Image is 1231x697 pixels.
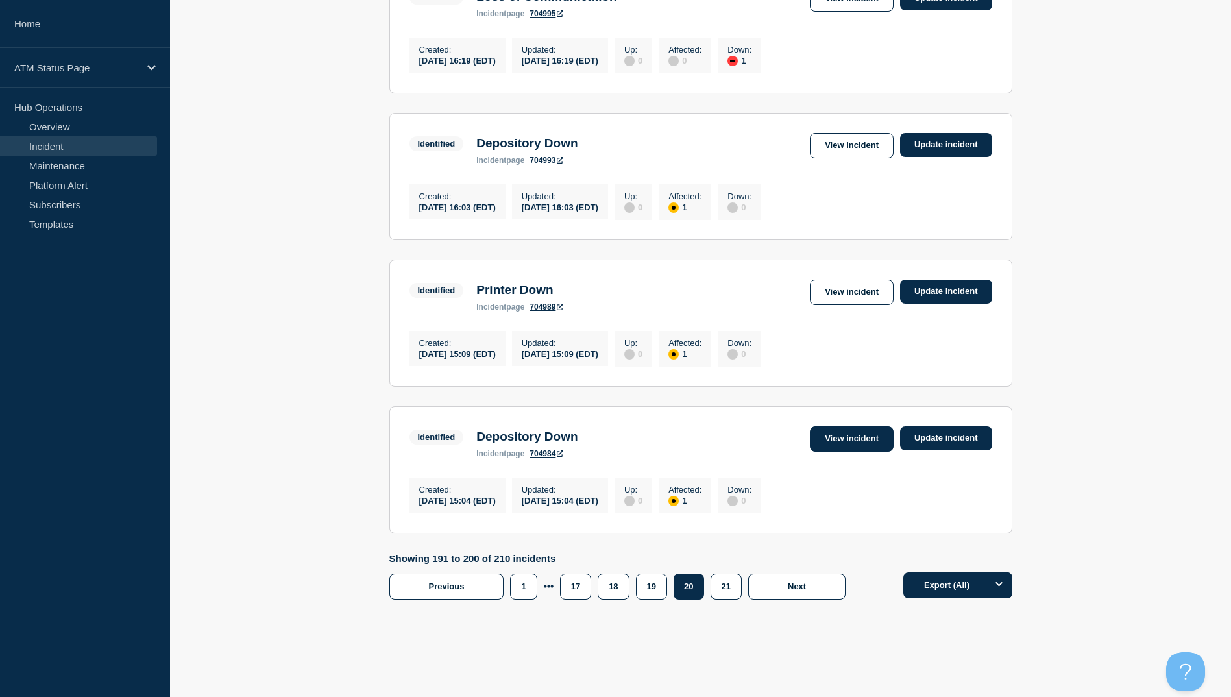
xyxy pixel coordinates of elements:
button: 17 [560,574,591,600]
p: Updated : [522,191,598,201]
a: View incident [810,280,894,305]
div: 0 [668,55,701,66]
p: Up : [624,191,642,201]
div: [DATE] 15:04 (EDT) [419,495,496,506]
div: 0 [624,495,642,506]
div: [DATE] 16:03 (EDT) [522,201,598,212]
a: Update incident [900,426,992,450]
span: Identified [409,430,464,445]
div: 0 [727,348,751,360]
p: Affected : [668,45,701,55]
button: 19 [636,574,667,600]
span: Identified [409,136,464,151]
span: incident [476,156,506,165]
h3: Depository Down [476,136,578,151]
p: Down : [727,45,751,55]
button: Options [986,572,1012,598]
button: Previous [389,574,504,600]
button: 18 [598,574,629,600]
div: 0 [624,55,642,66]
div: 1 [727,55,751,66]
span: Identified [409,283,464,298]
a: Update incident [900,280,992,304]
p: Affected : [668,191,701,201]
div: [DATE] 16:03 (EDT) [419,201,496,212]
div: disabled [727,496,738,506]
span: incident [476,302,506,312]
p: Created : [419,191,496,201]
div: 1 [668,495,701,506]
div: [DATE] 16:19 (EDT) [419,55,496,66]
a: 704993 [530,156,563,165]
div: 0 [624,348,642,360]
p: Created : [419,45,496,55]
p: Created : [419,338,496,348]
div: disabled [727,202,738,213]
a: 704989 [530,302,563,312]
h3: Depository Down [476,430,578,444]
div: disabled [624,496,635,506]
p: Up : [624,45,642,55]
div: 1 [668,201,701,213]
p: Showing 191 to 200 of 210 incidents [389,553,853,564]
span: Previous [429,581,465,591]
div: [DATE] 16:19 (EDT) [522,55,598,66]
div: affected [668,202,679,213]
p: Affected : [668,485,701,495]
button: 20 [674,574,703,600]
p: page [476,449,524,458]
button: Next [748,574,846,600]
div: 0 [624,201,642,213]
p: Created : [419,485,496,495]
div: [DATE] 15:09 (EDT) [522,348,598,359]
a: Update incident [900,133,992,157]
div: disabled [668,56,679,66]
p: Updated : [522,45,598,55]
div: affected [668,496,679,506]
div: affected [668,349,679,360]
p: Down : [727,338,751,348]
button: 1 [510,574,537,600]
div: disabled [624,202,635,213]
a: 704984 [530,449,563,458]
a: 704995 [530,9,563,18]
span: incident [476,449,506,458]
div: [DATE] 15:04 (EDT) [522,495,598,506]
p: Up : [624,485,642,495]
div: disabled [624,349,635,360]
a: View incident [810,133,894,158]
div: disabled [727,349,738,360]
p: ATM Status Page [14,62,139,73]
div: 0 [727,201,751,213]
p: Updated : [522,338,598,348]
iframe: Help Scout Beacon - Open [1166,652,1205,691]
div: [DATE] 15:09 (EDT) [419,348,496,359]
a: View incident [810,426,894,452]
h3: Printer Down [476,283,563,297]
p: page [476,9,524,18]
p: Down : [727,191,751,201]
div: 1 [668,348,701,360]
button: Export (All) [903,572,1012,598]
span: Next [788,581,806,591]
p: page [476,156,524,165]
div: down [727,56,738,66]
p: Affected : [668,338,701,348]
p: Down : [727,485,751,495]
button: 21 [711,574,742,600]
p: page [476,302,524,312]
p: Updated : [522,485,598,495]
p: Up : [624,338,642,348]
div: disabled [624,56,635,66]
div: 0 [727,495,751,506]
span: incident [476,9,506,18]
